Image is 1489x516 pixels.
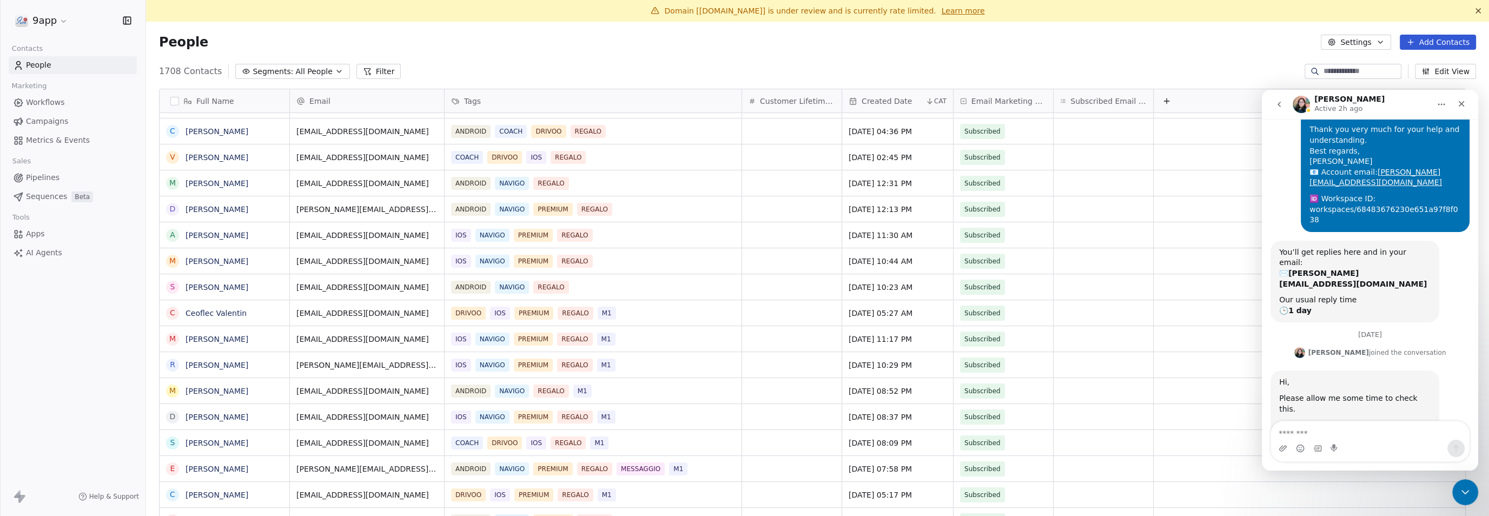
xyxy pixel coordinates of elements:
span: ANDROID [451,385,491,398]
span: NAVIGO [475,229,509,242]
span: [EMAIL_ADDRESS][DOMAIN_NAME] [296,489,438,500]
div: A [170,229,175,241]
iframe: Intercom live chat [1452,479,1478,505]
div: V [170,151,175,163]
span: [EMAIL_ADDRESS][DOMAIN_NAME] [296,334,438,345]
span: Customer Lifetime Value [760,96,835,107]
span: NAVIGO [495,177,529,190]
span: Workflows [26,97,65,108]
span: Subscribed [964,386,1001,396]
a: Pipelines [9,169,137,187]
span: PREMIUM [514,307,553,320]
span: Marketing [7,78,51,94]
span: [EMAIL_ADDRESS][DOMAIN_NAME] [296,412,438,422]
span: [PERSON_NAME][EMAIL_ADDRESS][DOMAIN_NAME] [296,204,438,215]
span: 9app [32,14,57,28]
span: IOS [451,333,471,346]
span: All People [295,66,332,77]
span: Apps [26,228,45,240]
span: NAVIGO [495,203,529,216]
span: NAVIGO [475,411,509,424]
span: NAVIGO [475,333,509,346]
span: IOS [451,255,471,268]
span: ANDROID [451,462,491,475]
span: [DATE] 11:17 PM [849,334,947,345]
span: [EMAIL_ADDRESS][DOMAIN_NAME] [296,230,438,241]
button: 9app [13,11,70,30]
div: Created DateCAT [842,89,953,113]
span: ANDROID [451,125,491,138]
span: REGALO [558,307,593,320]
span: IOS [490,488,510,501]
span: IOS [451,359,471,372]
span: Domain [[DOMAIN_NAME]] is under review and is currently rate limited. [665,6,936,15]
span: IOS [526,151,546,164]
div: Full Name [160,89,289,113]
div: Email Marketing Consent [954,89,1053,113]
div: D [170,411,176,422]
span: NAVIGO [475,255,509,268]
a: [PERSON_NAME] [186,179,248,188]
span: M1 [669,462,687,475]
span: REGALO [557,333,592,346]
span: Subscribed [964,282,1001,293]
span: [EMAIL_ADDRESS][DOMAIN_NAME] [296,256,438,267]
span: [DATE] 08:09 PM [849,438,947,448]
span: REGALO [533,177,568,190]
span: ANDROID [451,203,491,216]
a: [PERSON_NAME] [186,491,248,499]
span: [EMAIL_ADDRESS][DOMAIN_NAME] [296,178,438,189]
div: Tags [445,89,742,113]
span: PREMIUM [533,462,572,475]
span: [EMAIL_ADDRESS][DOMAIN_NAME] [296,152,438,163]
span: [PERSON_NAME][EMAIL_ADDRESS][DOMAIN_NAME] [296,360,438,371]
span: REGALO [551,151,586,164]
span: Sales [8,153,36,169]
a: [PERSON_NAME] [186,257,248,266]
span: REGALO [577,203,612,216]
a: [PERSON_NAME] [186,335,248,343]
span: People [26,59,51,71]
span: Email Marketing Consent [971,96,1047,107]
span: IOS [451,411,471,424]
span: PREMIUM [514,411,553,424]
span: NAVIGO [495,281,529,294]
span: Subscribed [964,204,1001,215]
span: [EMAIL_ADDRESS][DOMAIN_NAME] [296,126,438,137]
a: Ceoflec Valentin [186,309,247,317]
span: Full Name [196,96,234,107]
div: C [170,125,175,137]
button: Edit View [1415,64,1476,79]
span: [DATE] 10:23 AM [849,282,947,293]
div: D [170,203,176,215]
a: People [9,56,137,74]
div: S [170,437,175,448]
div: M [169,255,176,267]
span: PREMIUM [514,229,553,242]
img: logo_con%20trasparenza.png [15,14,28,27]
span: DRIVOO [531,125,566,138]
span: PREMIUM [514,255,553,268]
span: Email [309,96,330,107]
span: [EMAIL_ADDRESS][DOMAIN_NAME] [296,386,438,396]
span: [EMAIL_ADDRESS][DOMAIN_NAME] [296,282,438,293]
span: [DATE] 10:44 AM [849,256,947,267]
span: Beta [71,191,93,202]
span: [EMAIL_ADDRESS][DOMAIN_NAME] [296,438,438,448]
span: AI Agents [26,247,62,259]
span: Subscribed Email Categories [1070,96,1147,107]
span: ANDROID [451,281,491,294]
span: Subscribed [964,489,1001,500]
